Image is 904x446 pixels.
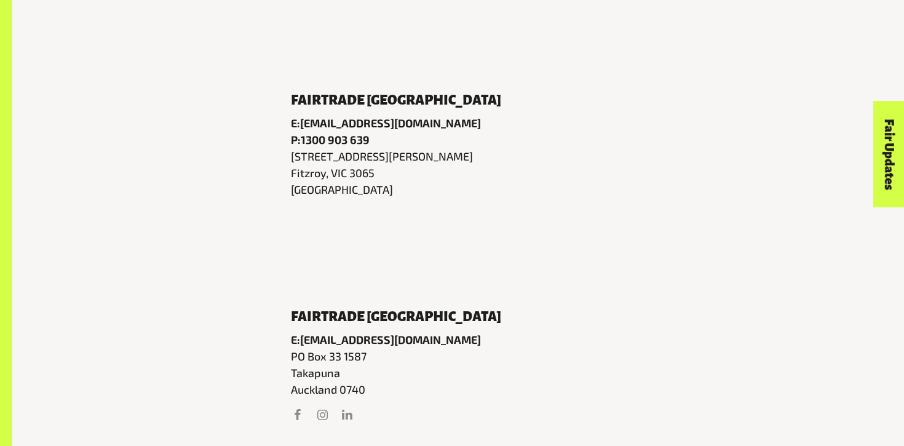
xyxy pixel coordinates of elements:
p: PO Box 33 1587 Takapuna Auckland 0740 [291,348,625,398]
p: E: [291,115,625,132]
p: P: [291,132,625,148]
a: [EMAIL_ADDRESS][DOMAIN_NAME] [300,116,481,130]
p: E: [291,332,625,348]
p: [STREET_ADDRESS][PERSON_NAME] Fitzroy, VIC 3065 [GEOGRAPHIC_DATA] [291,148,625,198]
a: 1300 903 639 [301,133,370,146]
a: Visit us on Facebook [291,408,304,421]
h6: Fairtrade [GEOGRAPHIC_DATA] [291,93,625,108]
a: Visit us on LinkedIn [340,408,354,421]
a: Visit us on Instagram [315,408,329,421]
h6: Fairtrade [GEOGRAPHIC_DATA] [291,309,625,324]
a: [EMAIL_ADDRESS][DOMAIN_NAME] [300,333,481,346]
